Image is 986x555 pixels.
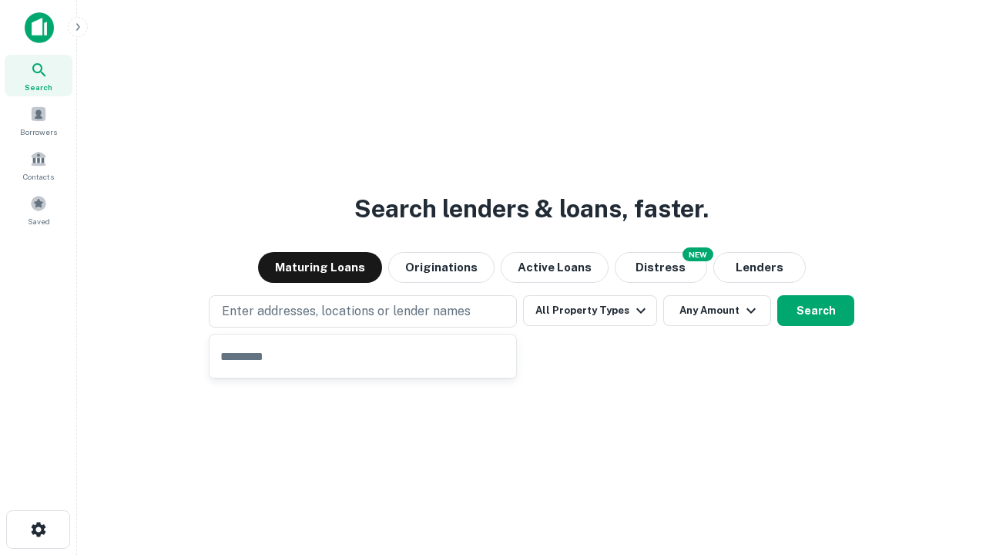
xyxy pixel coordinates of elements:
span: Borrowers [20,126,57,138]
button: Lenders [713,252,806,283]
button: Originations [388,252,495,283]
button: Search distressed loans with lien and other non-mortgage details. [615,252,707,283]
a: Contacts [5,144,72,186]
img: capitalize-icon.png [25,12,54,43]
button: Any Amount [663,295,771,326]
button: All Property Types [523,295,657,326]
span: Saved [28,215,50,227]
button: Enter addresses, locations or lender names [209,295,517,328]
button: Search [777,295,854,326]
p: Enter addresses, locations or lender names [222,302,471,321]
h3: Search lenders & loans, faster. [354,190,709,227]
a: Borrowers [5,99,72,141]
a: Saved [5,189,72,230]
div: NEW [682,247,713,261]
a: Search [5,55,72,96]
span: Search [25,81,52,93]
span: Contacts [23,170,54,183]
iframe: Chat Widget [909,432,986,506]
button: Active Loans [501,252,609,283]
button: Maturing Loans [258,252,382,283]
